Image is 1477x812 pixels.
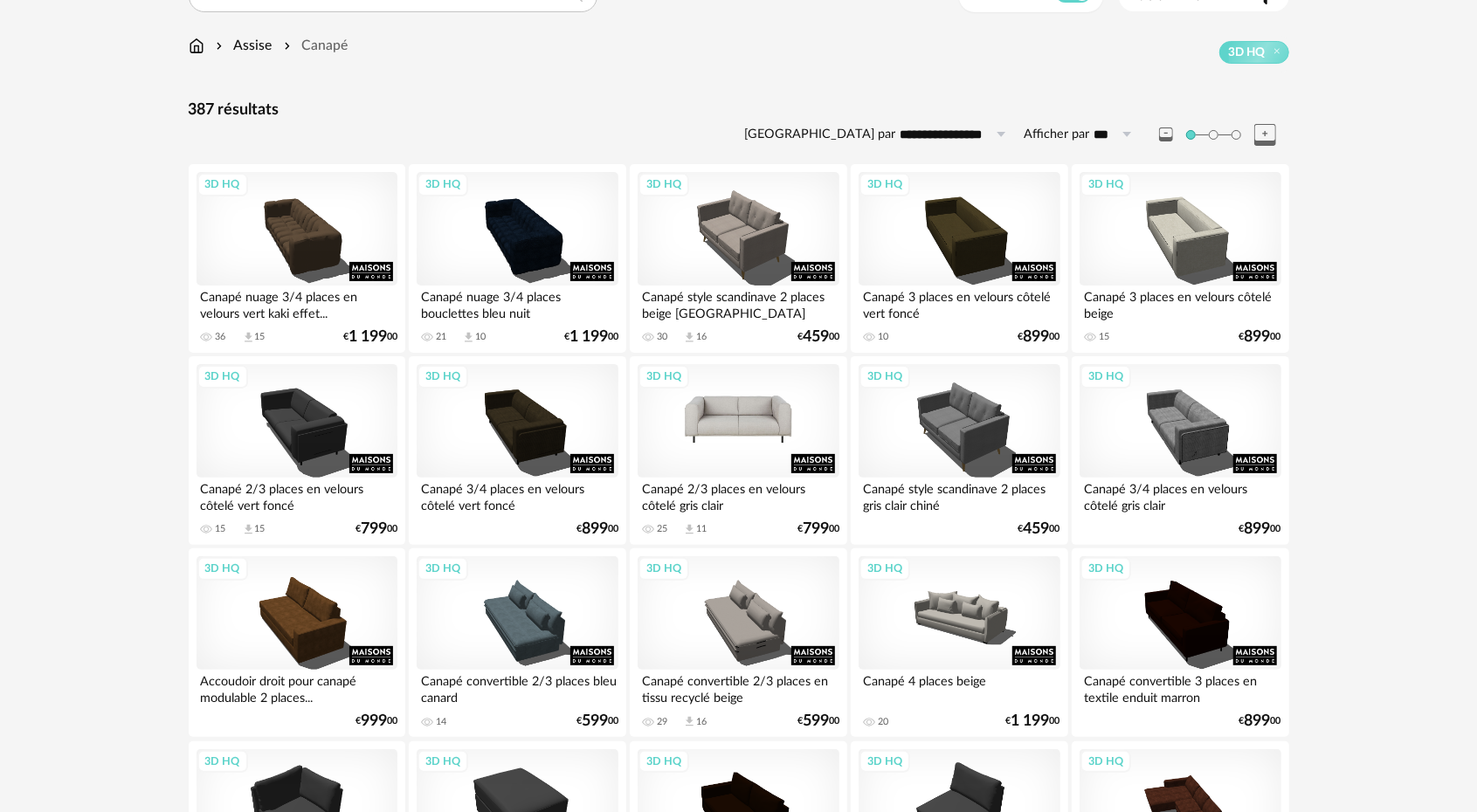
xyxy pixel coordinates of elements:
div: € 00 [576,523,618,535]
span: 999 [361,715,387,727]
div: € 00 [564,331,618,343]
a: 3D HQ Canapé nuage 3/4 places bouclettes bleu nuit 21 Download icon 10 €1 19900 [409,164,625,353]
div: € 00 [1239,523,1281,535]
div: 3D HQ [1080,173,1131,196]
div: 3D HQ [859,557,910,580]
div: 16 [696,716,707,728]
div: 3D HQ [418,173,468,196]
label: [GEOGRAPHIC_DATA] par [745,127,896,143]
div: Canapé 4 places beige [859,670,1059,705]
div: 387 résultats [189,100,1289,120]
span: 459 [1024,523,1050,535]
a: 3D HQ Canapé style scandinave 2 places gris clair chiné €45900 [851,356,1067,545]
a: 3D HQ Canapé 2/3 places en velours côtelé vert foncé 15 Download icon 15 €79900 [189,356,405,545]
div: Canapé nuage 3/4 places bouclettes bleu nuit [417,286,618,320]
div: 16 [696,331,707,343]
span: 899 [1245,715,1271,727]
div: 15 [255,331,266,343]
div: Canapé 2/3 places en velours côtelé gris clair [638,478,839,513]
span: 899 [1245,331,1271,343]
div: 15 [255,523,266,535]
div: 21 [436,331,446,343]
div: 3D HQ [418,365,468,388]
div: 3D HQ [418,750,468,773]
div: 25 [657,523,667,535]
div: € 00 [1018,331,1060,343]
div: Canapé convertible 3 places en textile enduit marron [1080,670,1280,705]
div: 3D HQ [638,365,689,388]
div: 29 [657,716,667,728]
a: 3D HQ Canapé 2/3 places en velours côtelé gris clair 25 Download icon 11 €79900 [630,356,846,545]
div: € 00 [797,331,839,343]
div: € 00 [1239,715,1281,727]
span: 899 [582,523,608,535]
span: Download icon [683,715,696,728]
div: Canapé style scandinave 2 places beige [GEOGRAPHIC_DATA] [638,286,839,320]
span: 799 [361,523,387,535]
div: Canapé convertible 2/3 places bleu canard [417,670,618,705]
div: 10 [878,331,888,343]
div: € 00 [355,523,397,535]
div: 3D HQ [859,750,910,773]
div: 3D HQ [638,557,689,580]
div: 36 [216,331,226,343]
div: 3D HQ [859,173,910,196]
a: 3D HQ Canapé 4 places beige 20 €1 19900 [851,548,1067,737]
span: Download icon [683,331,696,344]
div: Canapé 3/4 places en velours côtelé vert foncé [417,478,618,513]
div: Assise [212,36,273,56]
div: 30 [657,331,667,343]
span: 1 199 [569,331,608,343]
img: svg+xml;base64,PHN2ZyB3aWR0aD0iMTYiIGhlaWdodD0iMTYiIHZpZXdCb3g9IjAgMCAxNiAxNiIgZmlsbD0ibm9uZSIgeG... [212,36,226,56]
img: svg+xml;base64,PHN2ZyB3aWR0aD0iMTYiIGhlaWdodD0iMTciIHZpZXdCb3g9IjAgMCAxNiAxNyIgZmlsbD0ibm9uZSIgeG... [189,36,204,56]
div: € 00 [576,715,618,727]
span: 799 [803,523,829,535]
div: 3D HQ [1080,557,1131,580]
div: 3D HQ [197,365,248,388]
div: 10 [475,331,486,343]
span: Download icon [242,523,255,536]
div: 3D HQ [197,173,248,196]
div: € 00 [1018,523,1060,535]
a: 3D HQ Canapé 3/4 places en velours côtelé vert foncé €89900 [409,356,625,545]
span: 599 [803,715,829,727]
a: 3D HQ Accoudoir droit pour canapé modulable 2 places... €99900 [189,548,405,737]
div: € 00 [343,331,397,343]
div: 15 [216,523,226,535]
div: 3D HQ [1080,750,1131,773]
div: 3D HQ [418,557,468,580]
div: Canapé nuage 3/4 places en velours vert kaki effet... [197,286,397,320]
a: 3D HQ Canapé 3 places en velours côtelé vert foncé 10 €89900 [851,164,1067,353]
a: 3D HQ Canapé style scandinave 2 places beige [GEOGRAPHIC_DATA] 30 Download icon 16 €45900 [630,164,846,353]
div: Canapé convertible 2/3 places en tissu recyclé beige [638,670,839,705]
span: 459 [803,331,829,343]
div: € 00 [797,523,839,535]
span: 1 199 [1011,715,1050,727]
div: 11 [696,523,707,535]
div: Accoudoir droit pour canapé modulable 2 places... [197,670,397,705]
div: 3D HQ [638,750,689,773]
a: 3D HQ Canapé convertible 2/3 places en tissu recyclé beige 29 Download icon 16 €59900 [630,548,846,737]
div: € 00 [1006,715,1060,727]
div: Canapé 3/4 places en velours côtelé gris clair [1080,478,1280,513]
div: 15 [1099,331,1109,343]
a: 3D HQ Canapé 3/4 places en velours côtelé gris clair €89900 [1072,356,1288,545]
span: 899 [1024,331,1050,343]
div: 3D HQ [859,365,910,388]
div: € 00 [1239,331,1281,343]
span: 1 199 [349,331,387,343]
a: 3D HQ Canapé convertible 3 places en textile enduit marron €89900 [1072,548,1288,737]
a: 3D HQ Canapé nuage 3/4 places en velours vert kaki effet... 36 Download icon 15 €1 19900 [189,164,405,353]
span: 3D HQ [1229,45,1266,60]
div: 3D HQ [638,173,689,196]
div: 3D HQ [197,750,248,773]
span: Download icon [462,331,475,344]
div: Canapé 3 places en velours côtelé vert foncé [859,286,1059,320]
div: Canapé 2/3 places en velours côtelé vert foncé [197,478,397,513]
div: Canapé 3 places en velours côtelé beige [1080,286,1280,320]
div: 3D HQ [197,557,248,580]
span: Download icon [242,331,255,344]
a: 3D HQ Canapé convertible 2/3 places bleu canard 14 €59900 [409,548,625,737]
div: Canapé style scandinave 2 places gris clair chiné [859,478,1059,513]
div: 20 [878,716,888,728]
